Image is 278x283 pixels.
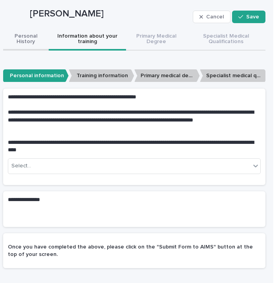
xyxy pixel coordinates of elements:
[69,69,134,82] p: Training information
[3,69,69,82] p: Personal information
[8,244,254,257] strong: Once you have completed the above, please click on the "Submit Form to AIMS" button at the top of...
[232,11,265,23] button: Save
[3,29,49,51] button: Personal History
[206,14,224,20] span: Cancel
[246,14,259,20] span: Save
[187,29,265,51] button: Specialist Medical Qualifications
[193,11,230,23] button: Cancel
[134,69,200,82] p: Primary medical degree
[30,8,190,20] p: [PERSON_NAME]
[126,29,187,51] button: Primary Medical Degree
[49,29,126,51] button: Information about your training
[11,162,31,170] div: Select...
[200,69,265,82] p: Specialist medical qualifications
